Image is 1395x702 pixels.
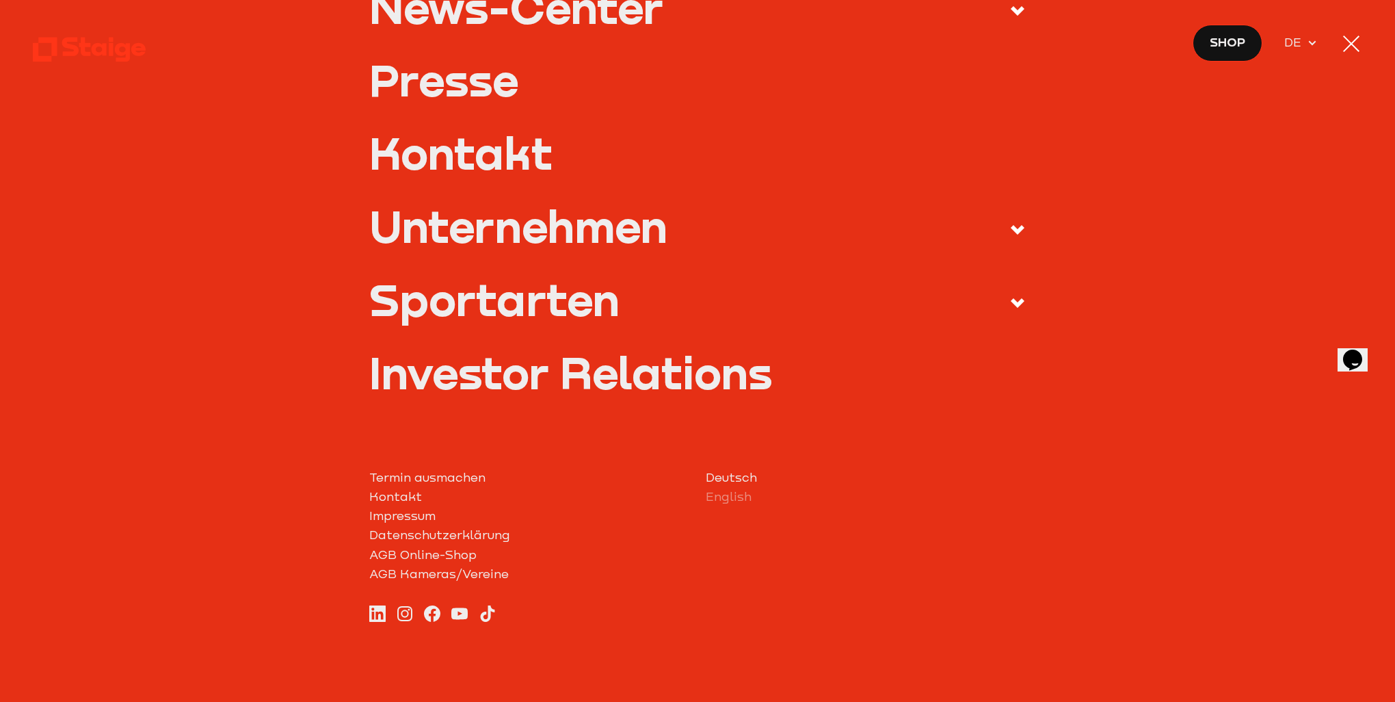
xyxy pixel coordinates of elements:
[369,545,689,564] a: AGB Online-Shop
[1338,330,1381,372] iframe: chat widget
[1210,32,1245,51] span: Shop
[369,351,1026,395] a: Investor Relations
[369,525,689,545] a: Datenschutzerklärung
[369,58,1026,102] a: Presse
[1284,32,1307,51] span: DE
[369,278,620,322] div: Sportarten
[369,506,689,525] a: Impressum
[369,468,689,487] a: Termin ausmachen
[706,487,1026,506] a: English
[369,564,689,584] a: AGB Kameras/Vereine
[706,468,1026,487] a: Deutsch
[369,205,667,248] div: Unternehmen
[369,487,689,506] a: Kontakt
[1193,25,1262,62] a: Shop
[369,131,1026,175] a: Kontakt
